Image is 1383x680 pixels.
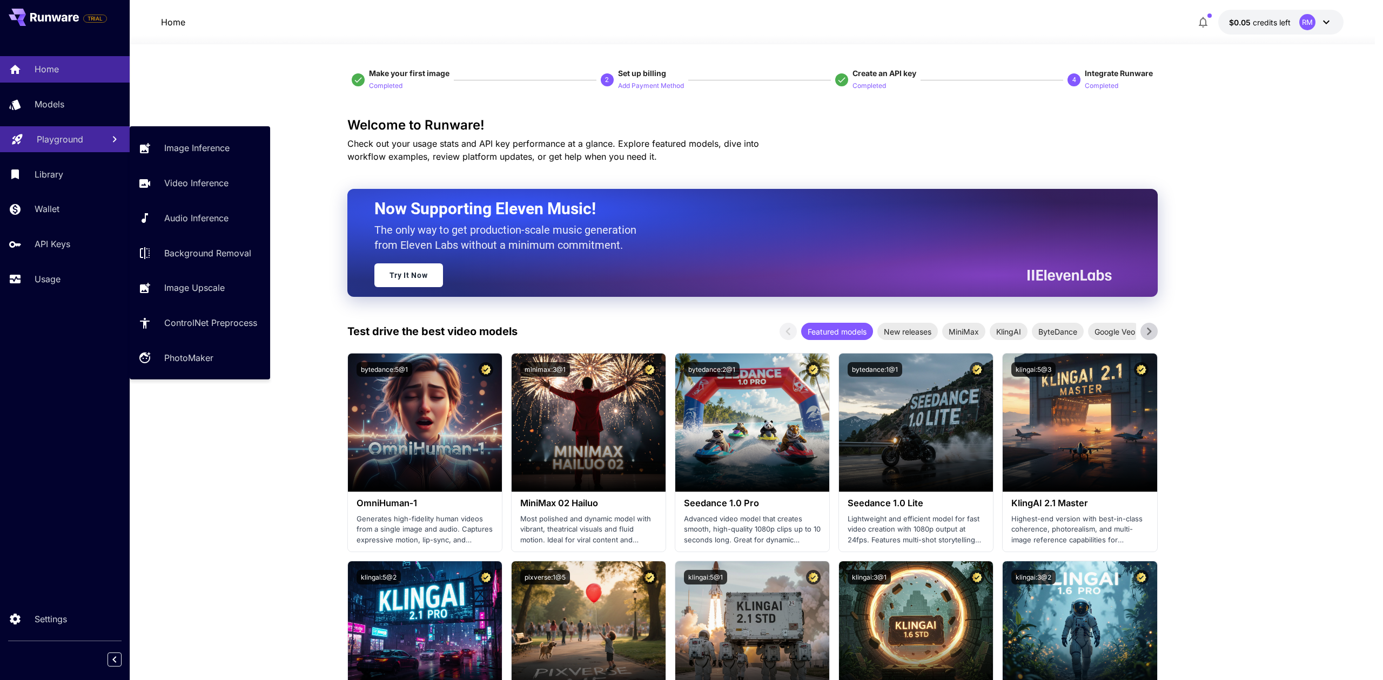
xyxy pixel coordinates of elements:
a: Image Upscale [130,275,270,301]
img: alt [675,353,829,492]
h3: Seedance 1.0 Pro [684,498,821,508]
button: pixverse:1@5 [520,570,570,584]
img: alt [839,353,993,492]
button: Certified Model – Vetted for best performance and includes a commercial license. [806,362,821,377]
p: Image Inference [164,141,230,154]
button: Certified Model – Vetted for best performance and includes a commercial license. [1134,570,1149,584]
h3: Welcome to Runware! [347,118,1158,133]
span: credits left [1253,18,1291,27]
span: MiniMax [942,326,985,337]
span: KlingAI [990,326,1028,337]
a: PhotoMaker [130,345,270,371]
span: Integrate Runware [1085,69,1153,78]
h3: KlingAI 2.1 Master [1011,498,1148,508]
p: API Keys [35,237,70,250]
a: Image Inference [130,135,270,161]
p: Models [35,98,64,111]
p: Usage [35,273,61,285]
p: 2 [605,75,609,85]
button: Certified Model – Vetted for best performance and includes a commercial license. [970,570,984,584]
span: Check out your usage stats and API key performance at a glance. Explore featured models, dive int... [347,138,759,162]
a: ControlNet Preprocess [130,310,270,336]
p: Add Payment Method [618,81,684,91]
span: New releases [877,326,938,337]
button: Certified Model – Vetted for best performance and includes a commercial license. [1134,362,1149,377]
div: Collapse sidebar [116,650,130,669]
h2: Now Supporting Eleven Music! [374,199,1104,219]
p: Video Inference [164,176,229,189]
p: Advanced video model that creates smooth, high-quality 1080p clips up to 10 seconds long. Great f... [684,514,821,546]
button: minimax:3@1 [520,362,570,377]
p: Most polished and dynamic model with vibrant, theatrical visuals and fluid motion. Ideal for vira... [520,514,657,546]
p: Playground [37,133,83,146]
p: The only way to get production-scale music generation from Eleven Labs without a minimum commitment. [374,222,644,253]
p: PhotoMaker [164,351,213,364]
span: Add your payment card to enable full platform functionality. [83,12,107,25]
button: bytedance:2@1 [684,362,740,377]
p: ControlNet Preprocess [164,316,257,329]
span: Set up billing [618,69,666,78]
span: Google Veo [1088,326,1142,337]
button: klingai:5@3 [1011,362,1056,377]
img: alt [348,353,502,492]
a: Try It Now [374,263,443,287]
span: Make your first image [369,69,449,78]
span: TRIAL [84,15,106,23]
button: bytedance:5@1 [357,362,412,377]
a: Video Inference [130,170,270,196]
p: Library [35,168,63,181]
p: Home [161,16,185,29]
div: $0.05 [1229,17,1291,28]
p: Home [35,63,59,76]
p: Settings [35,613,67,625]
p: Completed [852,81,886,91]
img: alt [512,353,666,492]
img: alt [1003,353,1157,492]
button: klingai:5@1 [684,570,727,584]
h3: MiniMax 02 Hailuo [520,498,657,508]
span: ByteDance [1032,326,1084,337]
p: Completed [1085,81,1118,91]
p: Lightweight and efficient model for fast video creation with 1080p output at 24fps. Features mult... [848,514,984,546]
span: Create an API key [852,69,916,78]
button: Certified Model – Vetted for best performance and includes a commercial license. [970,362,984,377]
p: 4 [1072,75,1076,85]
button: Certified Model – Vetted for best performance and includes a commercial license. [642,570,657,584]
button: Certified Model – Vetted for best performance and includes a commercial license. [479,570,493,584]
span: Featured models [801,326,873,337]
button: Certified Model – Vetted for best performance and includes a commercial license. [479,362,493,377]
p: Background Removal [164,247,251,260]
button: klingai:5@2 [357,570,401,584]
button: Collapse sidebar [108,652,122,667]
button: klingai:3@2 [1011,570,1056,584]
p: Audio Inference [164,212,229,225]
h3: Seedance 1.0 Lite [848,498,984,508]
p: Wallet [35,202,59,215]
nav: breadcrumb [161,16,185,29]
div: RM [1299,14,1315,30]
a: Audio Inference [130,205,270,232]
a: Background Removal [130,240,270,266]
p: Test drive the best video models [347,323,518,339]
button: klingai:3@1 [848,570,891,584]
button: Certified Model – Vetted for best performance and includes a commercial license. [806,570,821,584]
button: bytedance:1@1 [848,362,902,377]
button: Certified Model – Vetted for best performance and includes a commercial license. [642,362,657,377]
p: Completed [369,81,402,91]
h3: OmniHuman‑1 [357,498,493,508]
p: Highest-end version with best-in-class coherence, photorealism, and multi-image reference capabil... [1011,514,1148,546]
p: Image Upscale [164,281,225,294]
p: Generates high-fidelity human videos from a single image and audio. Captures expressive motion, l... [357,514,493,546]
button: $0.05 [1218,10,1344,35]
span: $0.05 [1229,18,1253,27]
